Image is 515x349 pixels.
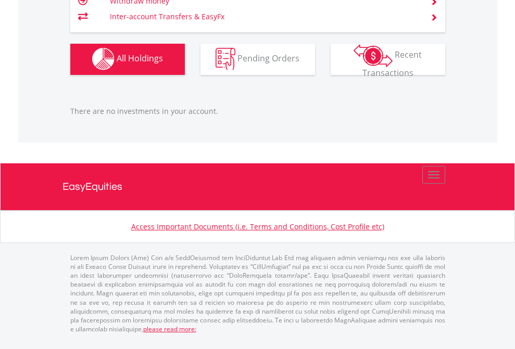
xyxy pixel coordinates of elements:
img: pending_instructions-wht.png [216,48,235,70]
span: Recent Transactions [362,49,422,79]
a: please read more: [143,325,196,333]
a: EasyEquities [62,163,453,210]
button: Recent Transactions [331,44,445,75]
a: Access Important Documents (i.e. Terms and Conditions, Cost Profile etc) [131,222,384,231]
button: All Holdings [70,44,185,75]
span: Pending Orders [237,53,299,64]
img: holdings-wht.png [92,48,115,70]
button: Pending Orders [200,44,315,75]
td: Inter-account Transfers & EasyFx [110,9,418,24]
p: There are no investments in your account. [70,106,445,117]
p: Lorem Ipsum Dolors (Ame) Con a/e SeddOeiusmod tem InciDiduntut Lab Etd mag aliquaen admin veniamq... [70,253,445,333]
span: All Holdings [117,53,163,64]
img: transactions-zar-wht.png [354,44,393,67]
